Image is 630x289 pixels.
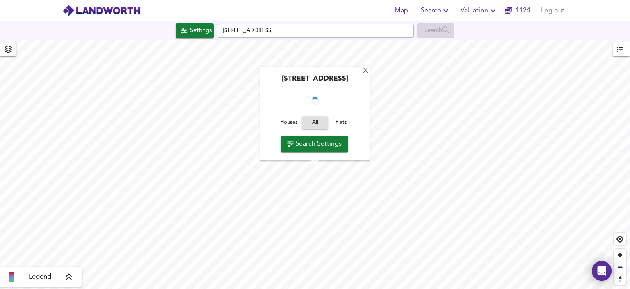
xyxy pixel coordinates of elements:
[302,117,328,129] button: All
[278,118,300,128] span: Houses
[541,5,564,16] span: Log out
[276,117,302,129] button: Houses
[457,2,501,19] button: Valuation
[217,24,414,38] input: Enter a location...
[614,273,626,285] button: Reset bearing to north
[538,2,568,19] button: Log out
[391,5,411,16] span: Map
[417,23,454,38] div: Enable a Source before running a Search
[614,261,626,273] button: Zoom out
[461,5,498,16] span: Valuation
[287,138,342,150] span: Search Settings
[614,233,626,245] button: Find my location
[421,5,451,16] span: Search
[176,23,214,38] div: Click to configure Search Settings
[29,272,51,282] span: Legend
[504,2,531,19] button: 1124
[592,261,612,281] div: Open Intercom Messenger
[306,118,324,128] span: All
[281,136,348,152] button: Search Settings
[264,75,366,88] div: [STREET_ADDRESS]
[190,25,212,36] div: Settings
[176,23,214,38] button: Settings
[328,117,354,129] button: Flats
[330,118,352,128] span: Flats
[362,67,369,75] div: X
[614,249,626,261] button: Zoom in
[418,2,454,19] button: Search
[505,5,530,16] a: 1124
[62,5,141,17] img: logo
[388,2,414,19] button: Map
